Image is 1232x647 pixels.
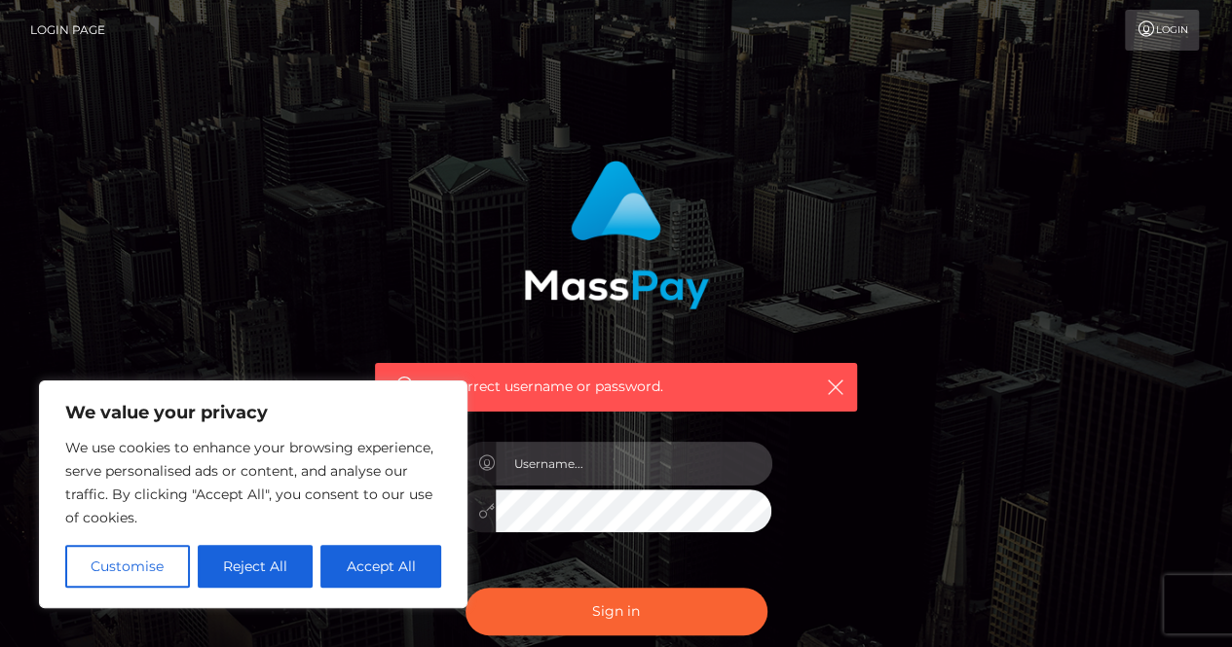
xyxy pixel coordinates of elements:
input: Username... [496,442,772,485]
button: Accept All [320,545,441,588]
button: Sign in [466,588,767,635]
button: Customise [65,545,190,588]
button: Reject All [198,545,314,588]
div: We value your privacy [39,380,467,608]
img: MassPay Login [524,161,709,309]
span: Incorrect username or password. [438,377,794,397]
a: Login [1125,10,1199,51]
p: We use cookies to enhance your browsing experience, serve personalised ads or content, and analys... [65,436,441,529]
a: Login Page [30,10,105,51]
p: We value your privacy [65,401,441,424]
